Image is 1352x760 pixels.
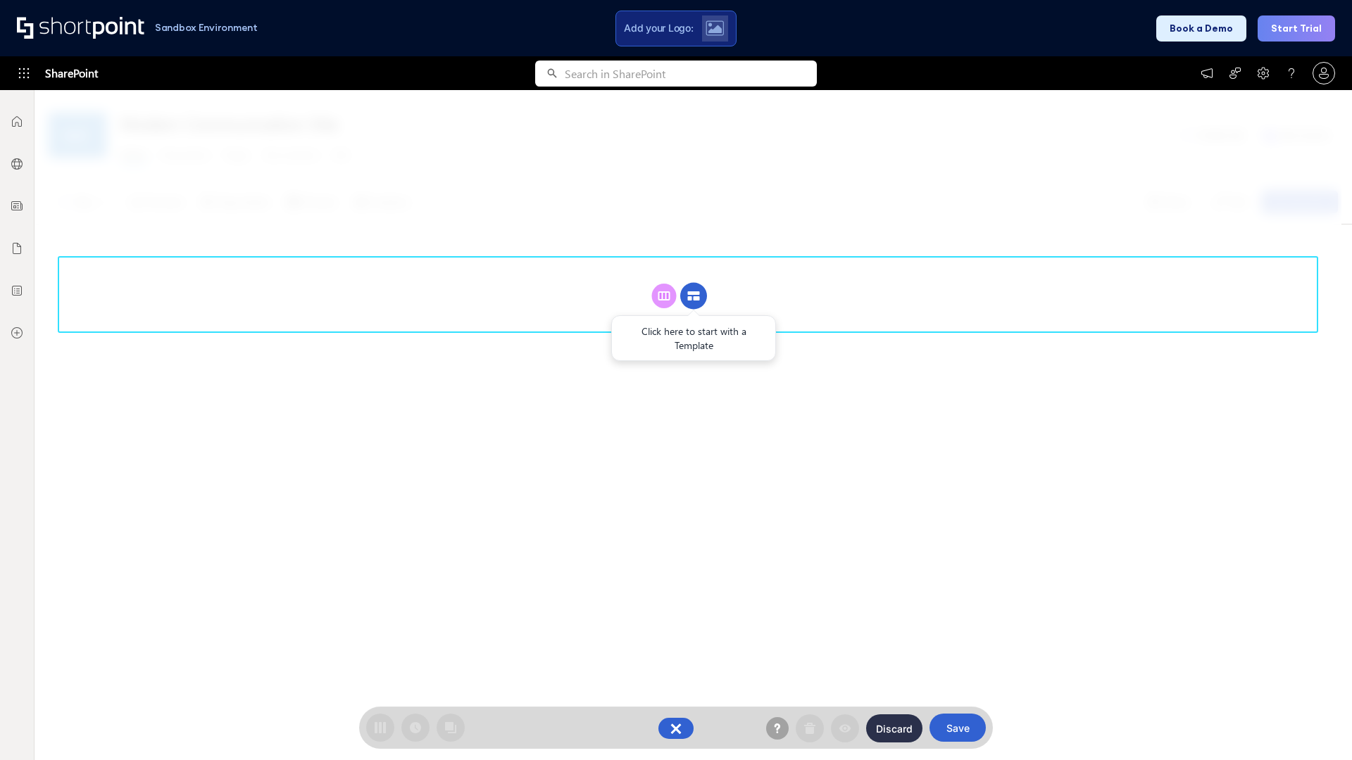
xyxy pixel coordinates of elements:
[565,61,817,87] input: Search in SharePoint
[706,20,724,36] img: Upload logo
[1282,692,1352,760] iframe: Chat Widget
[45,56,98,90] span: SharePoint
[1156,15,1246,42] button: Book a Demo
[155,24,258,32] h1: Sandbox Environment
[930,714,986,742] button: Save
[866,714,922,742] button: Discard
[624,22,693,34] span: Add your Logo:
[1258,15,1335,42] button: Start Trial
